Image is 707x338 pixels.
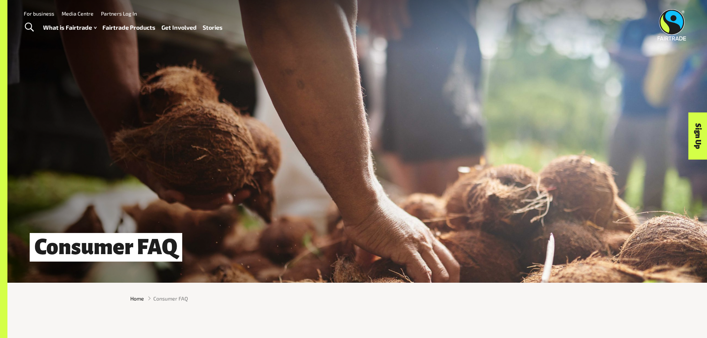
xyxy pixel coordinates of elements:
[102,22,156,33] a: Fairtrade Products
[30,233,182,262] h1: Consumer FAQ
[20,18,38,37] a: Toggle Search
[24,10,54,17] a: For business
[203,22,223,33] a: Stories
[153,295,188,302] span: Consumer FAQ
[43,22,96,33] a: What is Fairtrade
[161,22,197,33] a: Get Involved
[658,9,686,40] img: Fairtrade Australia New Zealand logo
[101,10,137,17] a: Partners Log In
[130,295,144,302] a: Home
[62,10,94,17] a: Media Centre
